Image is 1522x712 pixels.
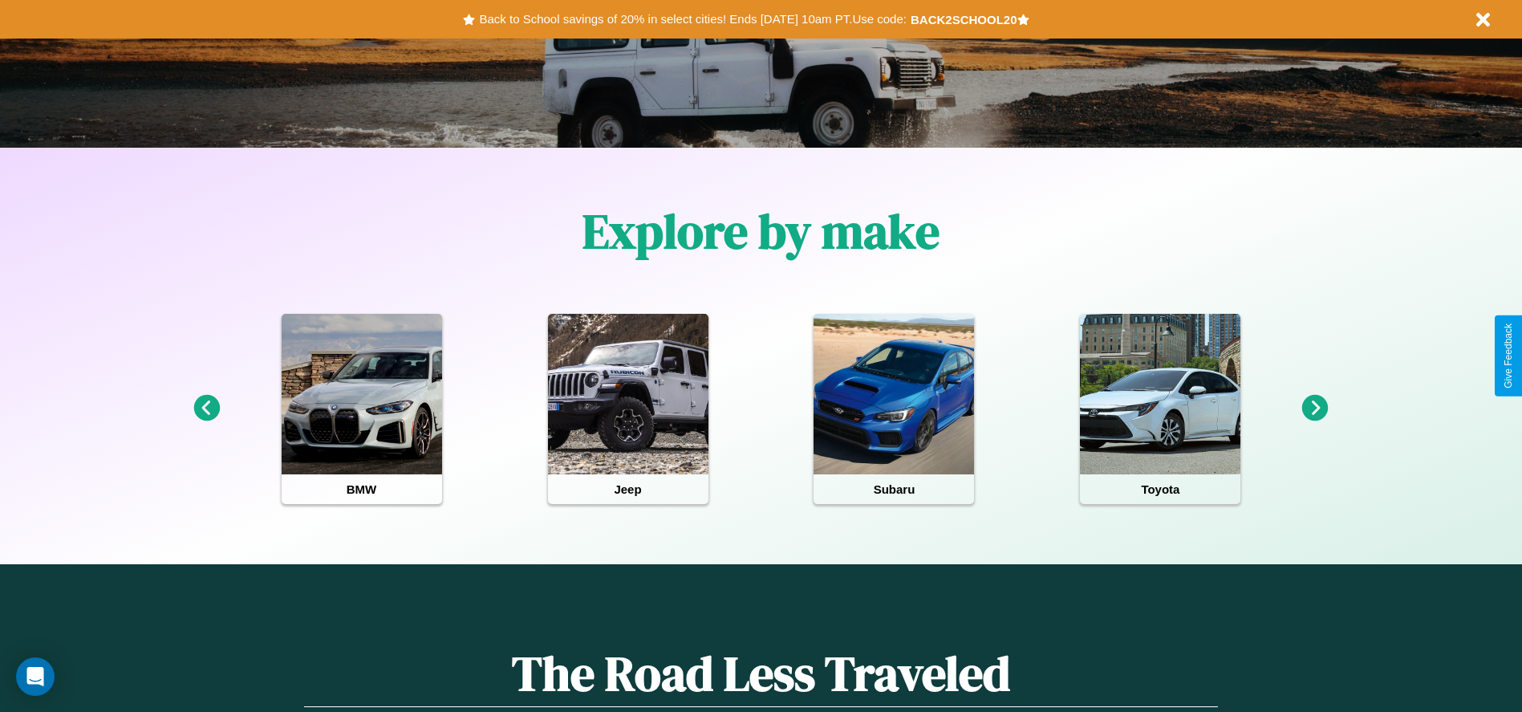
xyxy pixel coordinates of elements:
[282,474,442,504] h4: BMW
[911,13,1017,26] b: BACK2SCHOOL20
[548,474,708,504] h4: Jeep
[304,641,1217,707] h1: The Road Less Traveled
[1503,323,1514,389] div: Give Feedback
[1080,474,1240,504] h4: Toyota
[814,474,974,504] h4: Subaru
[475,8,910,31] button: Back to School savings of 20% in select cities! Ends [DATE] 10am PT.Use code:
[16,657,55,696] div: Open Intercom Messenger
[582,198,940,264] h1: Explore by make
